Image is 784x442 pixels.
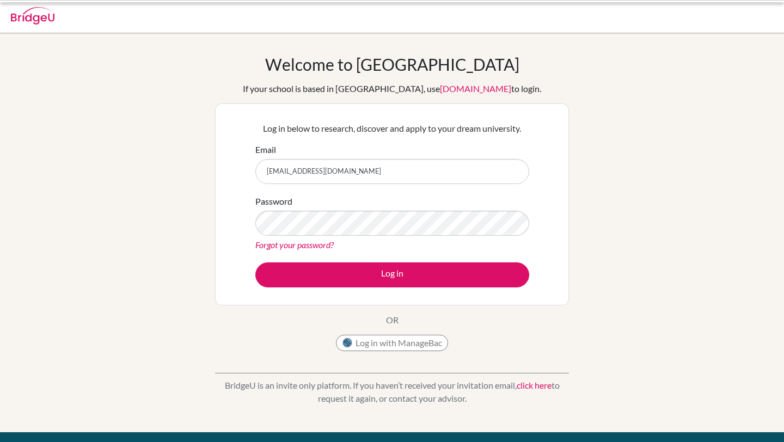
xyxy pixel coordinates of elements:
[255,240,334,250] a: Forgot your password?
[336,335,448,351] button: Log in with ManageBac
[255,143,276,156] label: Email
[243,82,541,95] div: If your school is based in [GEOGRAPHIC_DATA], use to login.
[386,314,399,327] p: OR
[11,7,54,24] img: Bridge-U
[265,54,519,74] h1: Welcome to [GEOGRAPHIC_DATA]
[215,379,569,405] p: BridgeU is an invite only platform. If you haven’t received your invitation email, to request it ...
[255,122,529,135] p: Log in below to research, discover and apply to your dream university.
[517,380,552,390] a: click here
[255,262,529,287] button: Log in
[440,83,511,94] a: [DOMAIN_NAME]
[255,195,292,208] label: Password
